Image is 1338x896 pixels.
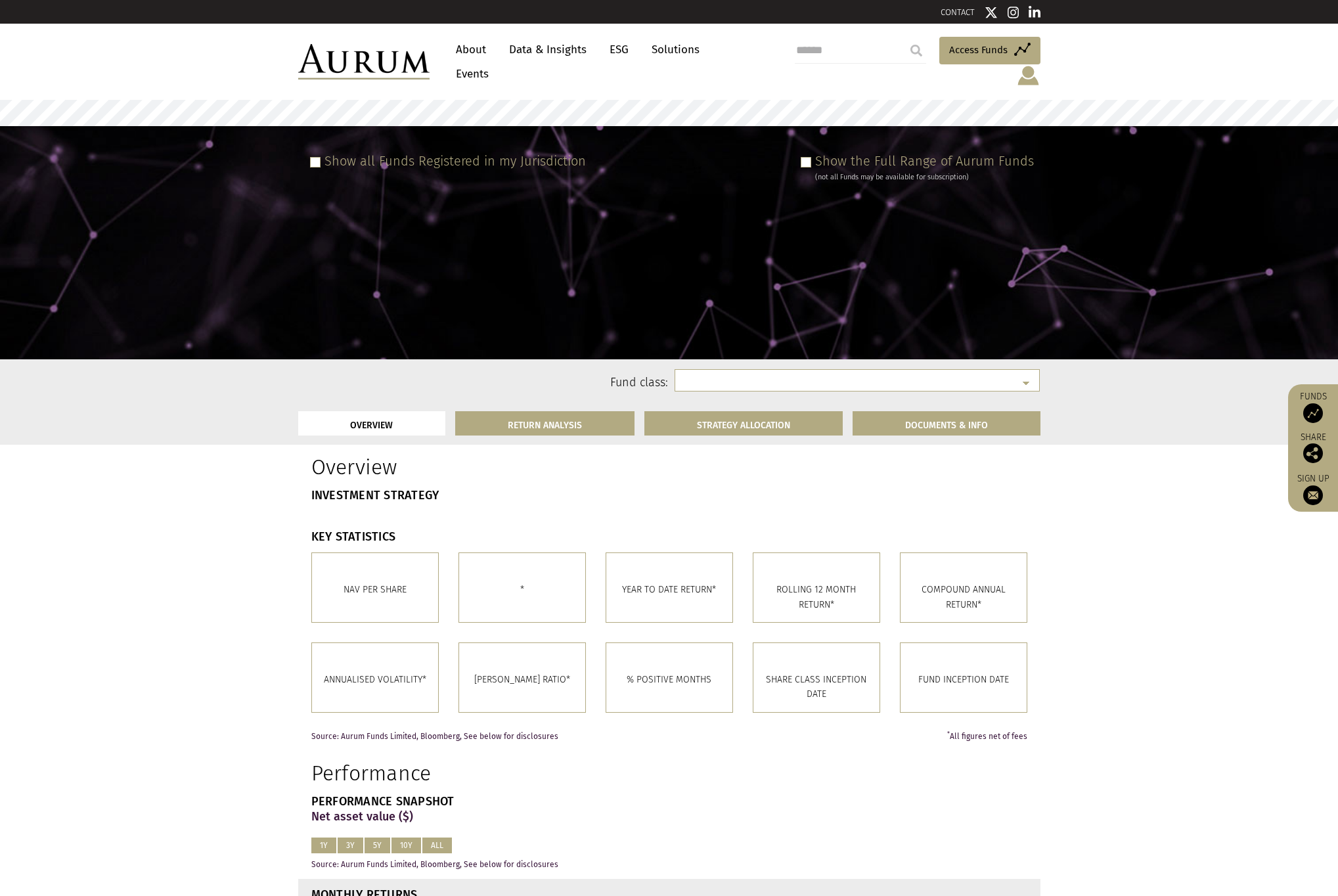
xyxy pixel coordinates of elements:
button: 3Y [338,838,363,853]
a: DOCUMENTS & INFO [853,411,1040,436]
a: Access Funds [939,37,1040,64]
button: ALL [422,838,452,853]
input: Submit [903,37,929,64]
a: ESG [603,37,635,62]
a: Solutions [645,37,706,62]
a: Funds [1295,391,1331,423]
h1: Overview [311,455,659,480]
strong: Net asset value ($) [311,809,413,824]
label: Show all Funds Registered in my Jurisdiction [324,153,586,169]
p: % POSITIVE MONTHS [616,673,723,687]
img: Access Funds [1303,403,1323,423]
p: ROLLING 12 MONTH RETURN* [763,583,870,612]
p: [PERSON_NAME] RATIO* [469,673,575,687]
a: Sign up [1295,473,1331,505]
img: account-icon.svg [1016,64,1040,87]
span: Access Funds [949,42,1008,58]
span: All figures net of fees [947,732,1027,741]
p: Source: Aurum Funds Limited, Bloomberg, See below for disclosures [311,861,1027,869]
a: Data & Insights [502,37,593,62]
p: FUND INCEPTION DATE [910,673,1017,687]
div: (not all Funds may be available for subscription) [815,171,1034,183]
img: Linkedin icon [1029,6,1040,19]
p: Nav per share [322,583,428,597]
a: STRATEGY ALLOCATION [644,411,843,436]
img: Share this post [1303,443,1323,463]
p: YEAR TO DATE RETURN* [616,583,723,597]
button: 5Y [365,838,390,853]
a: About [449,37,493,62]
label: Fund class: [425,374,669,392]
span: Source: Aurum Funds Limited, Bloomberg, See below for disclosures [311,732,558,741]
a: Events [449,62,489,86]
a: RETURN ANALYSIS [455,411,635,436]
button: 10Y [391,838,421,853]
strong: PERFORMANCE SNAPSHOT [311,794,455,809]
p: ANNUALISED VOLATILITY* [322,673,428,687]
img: Sign up to our newsletter [1303,485,1323,505]
h1: Performance [311,761,659,786]
strong: KEY STATISTICS [311,529,396,544]
button: 1Y [311,838,336,853]
img: Aurum [298,44,430,79]
div: Share [1295,433,1331,463]
a: CONTACT [941,7,975,17]
img: Instagram icon [1008,6,1019,19]
label: Show the Full Range of Aurum Funds [815,153,1034,169]
strong: INVESTMENT STRATEGY [311,488,439,503]
p: COMPOUND ANNUAL RETURN* [910,583,1017,612]
p: SHARE CLASS INCEPTION DATE [763,673,870,702]
img: Twitter icon [985,6,998,19]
